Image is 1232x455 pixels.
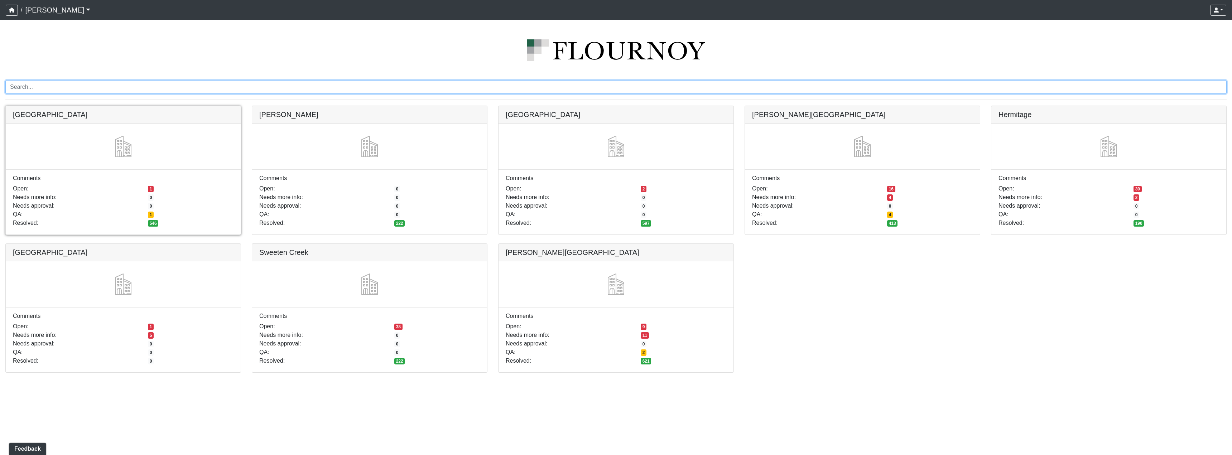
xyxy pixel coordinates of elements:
a: [PERSON_NAME] [25,3,90,17]
span: / [18,3,25,17]
img: logo [5,39,1227,61]
input: Search [5,80,1227,94]
iframe: Ybug feedback widget [5,441,48,455]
